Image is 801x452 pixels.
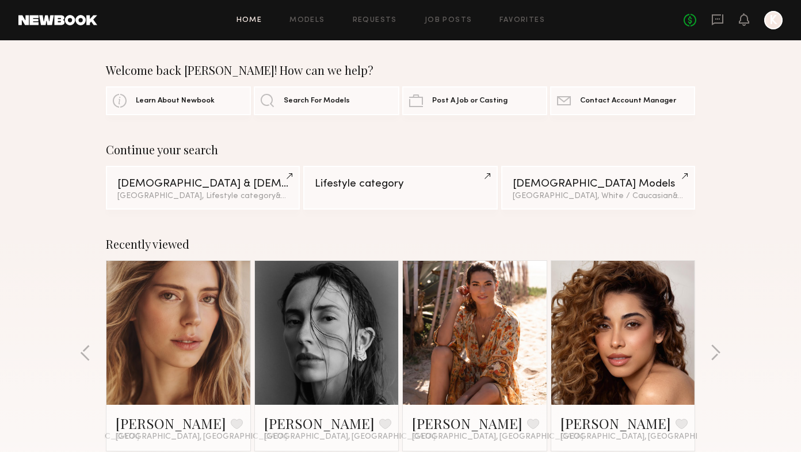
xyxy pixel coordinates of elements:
a: Post A Job or Casting [402,86,547,115]
a: Lifestyle category [303,166,497,210]
a: [PERSON_NAME] [264,414,375,432]
a: Contact Account Manager [550,86,695,115]
span: [GEOGRAPHIC_DATA], [GEOGRAPHIC_DATA] [264,432,436,442]
a: Home [237,17,262,24]
a: Job Posts [425,17,472,24]
a: K [764,11,783,29]
a: [PERSON_NAME] [116,414,226,432]
span: Contact Account Manager [580,97,676,105]
a: [PERSON_NAME] [560,414,671,432]
span: [GEOGRAPHIC_DATA], [GEOGRAPHIC_DATA] [116,432,287,442]
div: [GEOGRAPHIC_DATA], Lifestyle category [117,192,288,200]
div: [GEOGRAPHIC_DATA], White / Caucasian [513,192,684,200]
div: Lifestyle category [315,178,486,189]
div: Continue your search [106,143,695,157]
span: [GEOGRAPHIC_DATA], [GEOGRAPHIC_DATA] [560,432,732,442]
div: [DEMOGRAPHIC_DATA] Models [513,178,684,189]
a: [DEMOGRAPHIC_DATA] Models[GEOGRAPHIC_DATA], White / Caucasian&7other filters [501,166,695,210]
a: Models [289,17,325,24]
span: Post A Job or Casting [432,97,508,105]
div: Recently viewed [106,237,695,251]
a: [DEMOGRAPHIC_DATA] & [DEMOGRAPHIC_DATA] Models[GEOGRAPHIC_DATA], Lifestyle category&4other filters [106,166,300,210]
span: [GEOGRAPHIC_DATA], [GEOGRAPHIC_DATA] [412,432,583,442]
div: Welcome back [PERSON_NAME]! How can we help? [106,63,695,77]
span: Search For Models [284,97,350,105]
div: [DEMOGRAPHIC_DATA] & [DEMOGRAPHIC_DATA] Models [117,178,288,189]
a: Favorites [499,17,545,24]
span: & 7 other filter s [673,192,727,200]
a: Requests [353,17,397,24]
a: [PERSON_NAME] [412,414,522,432]
span: Learn About Newbook [136,97,215,105]
a: Learn About Newbook [106,86,251,115]
a: Search For Models [254,86,399,115]
span: & 4 other filter s [276,192,331,200]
